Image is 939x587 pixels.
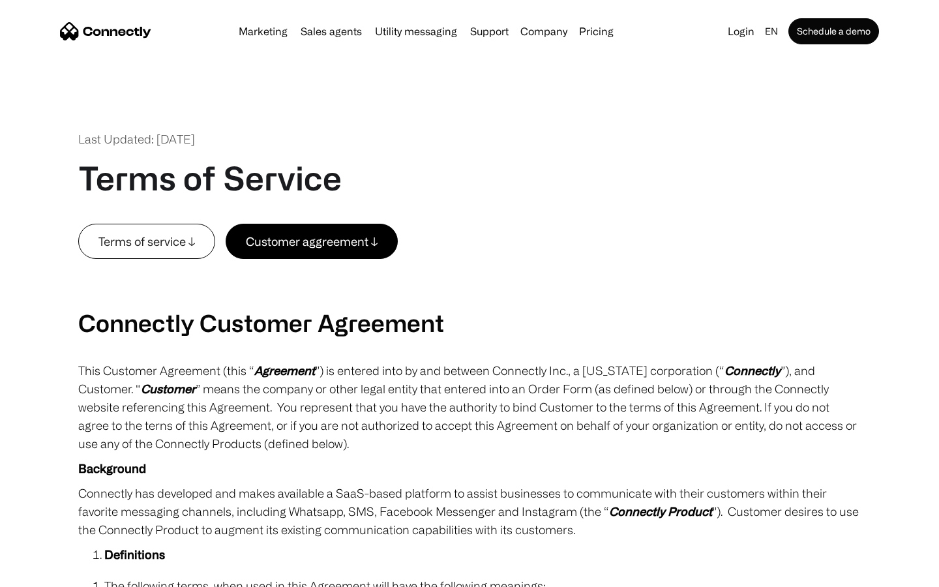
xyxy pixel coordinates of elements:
[788,18,879,44] a: Schedule a demo
[724,364,781,377] em: Connectly
[254,364,315,377] em: Agreement
[78,158,342,198] h1: Terms of Service
[78,284,861,302] p: ‍
[141,382,196,395] em: Customer
[78,130,195,148] div: Last Updated: [DATE]
[104,548,165,561] strong: Definitions
[78,462,146,475] strong: Background
[98,232,195,250] div: Terms of service ↓
[246,232,378,250] div: Customer aggreement ↓
[574,26,619,37] a: Pricing
[78,484,861,539] p: Connectly has developed and makes available a SaaS-based platform to assist businesses to communi...
[78,361,861,453] p: This Customer Agreement (this “ ”) is entered into by and between Connectly Inc., a [US_STATE] co...
[370,26,462,37] a: Utility messaging
[78,309,861,337] h2: Connectly Customer Agreement
[765,22,778,40] div: en
[723,22,760,40] a: Login
[26,564,78,582] ul: Language list
[295,26,367,37] a: Sales agents
[465,26,514,37] a: Support
[78,259,861,277] p: ‍
[609,505,712,518] em: Connectly Product
[13,563,78,582] aside: Language selected: English
[233,26,293,37] a: Marketing
[520,22,567,40] div: Company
